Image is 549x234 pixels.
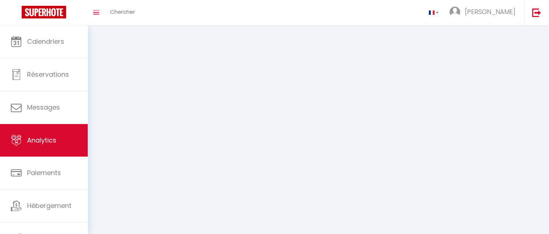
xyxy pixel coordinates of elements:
[22,6,66,18] img: Super Booking
[465,7,515,16] span: [PERSON_NAME]
[27,37,64,46] span: Calendriers
[6,3,27,25] button: Ouvrir le widget de chat LiveChat
[532,8,541,17] img: logout
[110,8,135,16] span: Chercher
[27,136,56,145] span: Analytics
[27,70,69,79] span: Réservations
[27,201,71,210] span: Hébergement
[27,103,60,112] span: Messages
[449,7,460,17] img: ...
[27,168,61,177] span: Paiements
